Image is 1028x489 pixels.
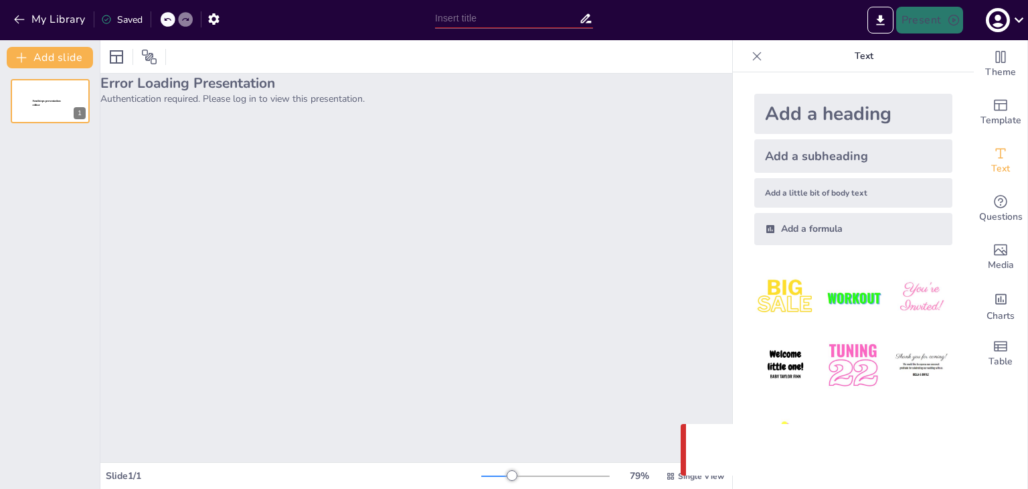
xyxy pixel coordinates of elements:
[11,79,90,123] div: 1
[822,267,884,329] img: 2.jpeg
[435,9,579,28] input: Insert title
[890,267,952,329] img: 3.jpeg
[754,267,817,329] img: 1.jpeg
[754,213,952,245] div: Add a formula
[980,113,1021,128] span: Template
[979,210,1023,224] span: Questions
[141,49,157,65] span: Position
[7,47,93,68] button: Add slide
[974,330,1027,378] div: Add a table
[106,46,127,68] div: Layout
[822,334,884,397] img: 5.jpeg
[896,7,963,33] button: Present
[33,100,61,107] span: Sendsteps presentation editor
[974,281,1027,330] div: Add charts and graphs
[623,470,655,482] div: 79 %
[987,309,1015,324] span: Charts
[723,442,974,458] p: Your request was made with invalid credentials.
[106,470,481,482] div: Slide 1 / 1
[890,334,952,397] img: 6.jpeg
[754,139,952,173] div: Add a subheading
[100,92,732,105] p: Authentication required. Please log in to view this presentation.
[974,137,1027,185] div: Add text boxes
[754,334,817,397] img: 4.jpeg
[100,74,732,92] h2: Error Loading Presentation
[974,233,1027,281] div: Add images, graphics, shapes or video
[989,354,1013,369] span: Table
[974,88,1027,137] div: Add ready made slides
[991,161,1010,176] span: Text
[10,9,91,30] button: My Library
[754,403,817,465] img: 7.jpeg
[754,94,952,134] div: Add a heading
[74,107,86,119] div: 1
[985,65,1016,80] span: Theme
[768,40,960,72] p: Text
[988,258,1014,273] span: Media
[754,178,952,208] div: Add a little bit of body text
[974,40,1027,88] div: Change the overall theme
[974,185,1027,233] div: Get real-time input from your audience
[678,471,724,482] span: Single View
[867,7,893,33] button: Export to PowerPoint
[101,13,143,26] div: Saved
